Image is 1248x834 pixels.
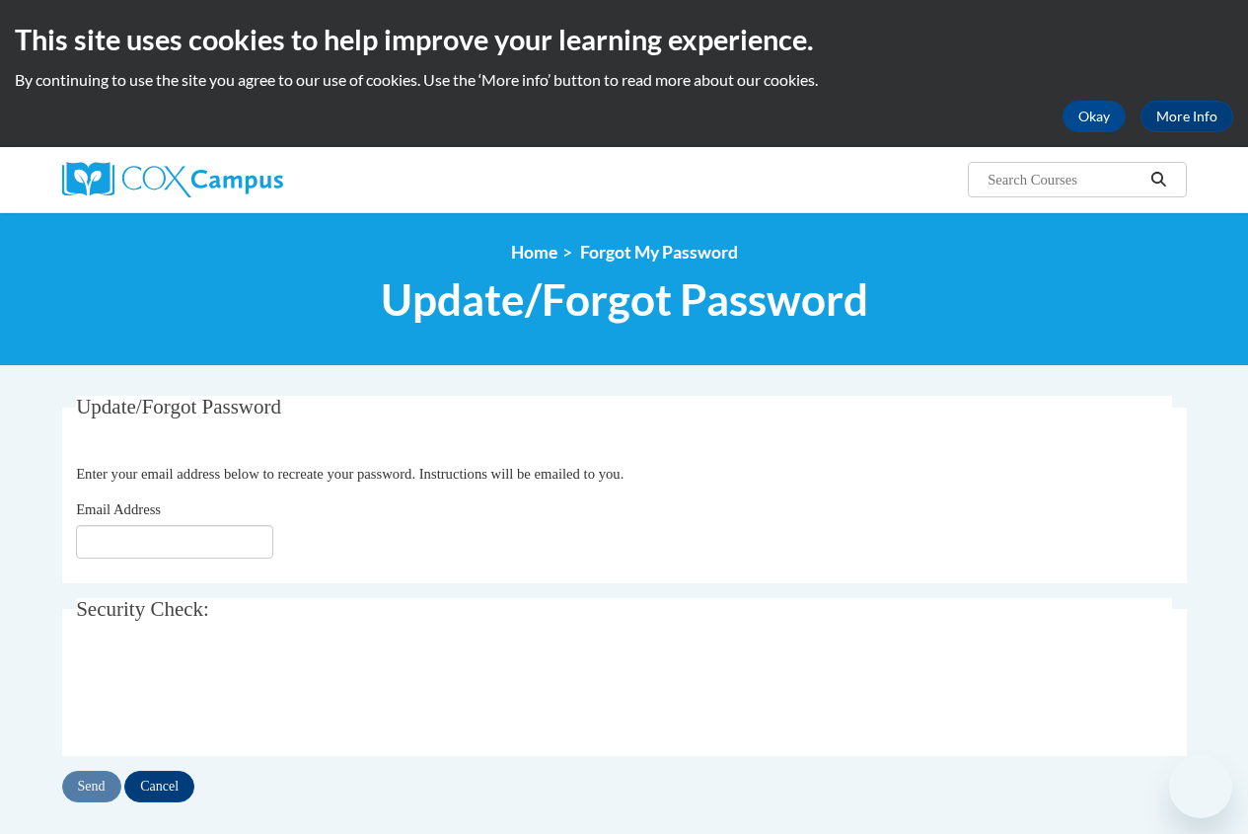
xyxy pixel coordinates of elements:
[1063,101,1126,132] button: Okay
[124,771,194,802] input: Cancel
[62,162,417,197] a: Cox Campus
[62,162,283,197] img: Cox Campus
[76,501,161,517] span: Email Address
[76,525,273,559] input: Email
[76,395,281,418] span: Update/Forgot Password
[76,597,209,621] span: Security Check:
[381,273,868,326] span: Update/Forgot Password
[76,654,376,731] iframe: reCAPTCHA
[511,242,557,263] a: Home
[1140,101,1233,132] a: More Info
[580,242,738,263] span: Forgot My Password
[15,69,1233,91] p: By continuing to use the site you agree to our use of cookies. Use the ‘More info’ button to read...
[1169,755,1232,818] iframe: Button to launch messaging window
[15,20,1233,59] h2: This site uses cookies to help improve your learning experience.
[1143,168,1173,191] button: Search
[76,466,624,482] span: Enter your email address below to recreate your password. Instructions will be emailed to you.
[986,168,1143,191] input: Search Courses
